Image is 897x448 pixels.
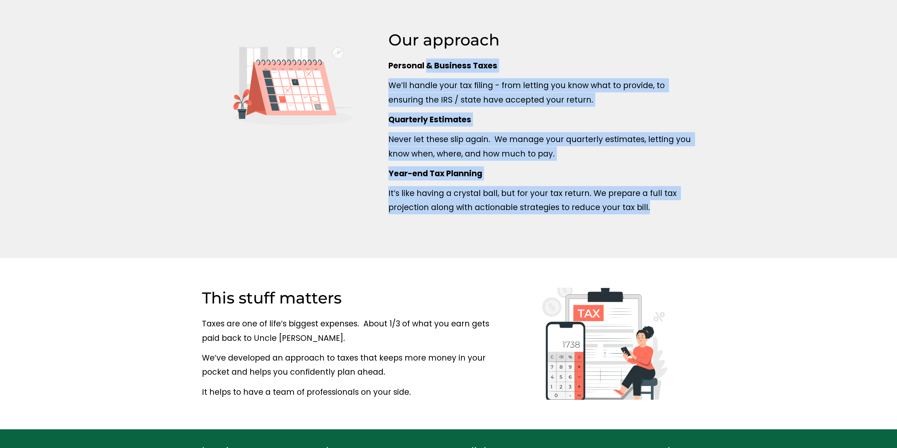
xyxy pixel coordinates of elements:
strong: Year-end Tax Planning [388,168,482,179]
p: It helps to have a team of professionals on your side. [202,385,509,399]
h2: This stuff matters [202,288,509,308]
p: We’ve developed an approach to taxes that keeps more money in your pocket and helps you confident... [202,351,509,379]
p: Taxes are one of life’s biggest expenses. About 1/3 of what you earn gets paid back to Uncle [PER... [202,317,509,345]
h2: Our approach [388,30,695,50]
p: We’ll handle your tax filing - from letting you know what to provide, to ensuring the IRS / state... [388,78,695,107]
p: Never let these slip again. We manage your quarterly estimates, letting you know when, where, and... [388,132,695,161]
strong: Personal & Business Taxes [388,60,497,71]
p: It’s like having a crystal ball, but for your tax return. We prepare a full tax projection along ... [388,186,695,215]
strong: Quarterly Estimates [388,114,471,125]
